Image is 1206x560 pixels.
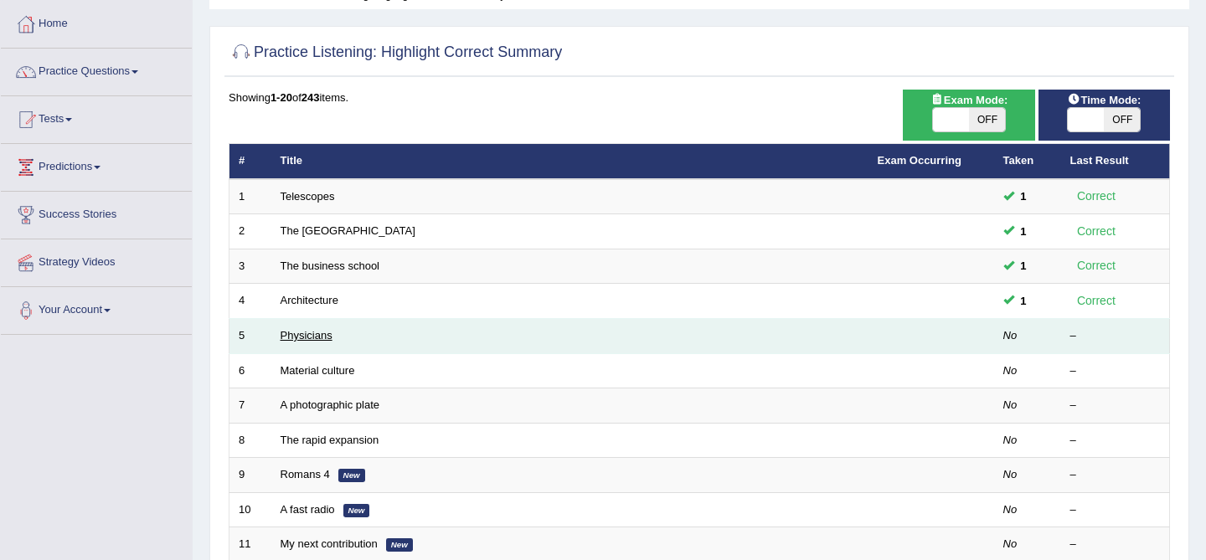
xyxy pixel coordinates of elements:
a: Your Account [1,287,192,329]
em: No [1003,503,1018,516]
span: You can still take this question [1014,257,1033,275]
a: The business school [281,259,380,272]
a: Strategy Videos [1,239,192,281]
div: – [1070,363,1161,379]
em: New [386,538,413,552]
em: No [1003,398,1018,411]
em: No [1003,434,1018,446]
a: Material culture [281,364,355,377]
div: Correct [1070,187,1123,206]
div: Correct [1070,291,1123,311]
a: Home [1,1,192,43]
span: You can still take this question [1014,188,1033,205]
a: Architecture [281,294,338,306]
a: Success Stories [1,192,192,234]
div: – [1070,467,1161,483]
em: No [1003,364,1018,377]
div: Correct [1070,222,1123,241]
td: 6 [229,353,271,388]
a: Practice Questions [1,49,192,90]
a: A fast radio [281,503,335,516]
div: – [1070,537,1161,552]
td: 8 [229,423,271,458]
span: You can still take this question [1014,292,1033,310]
td: 4 [229,284,271,319]
td: 10 [229,492,271,527]
h2: Practice Listening: Highlight Correct Summary [229,40,562,65]
span: OFF [1104,108,1140,131]
th: Taken [994,144,1061,179]
span: Exam Mode: [924,91,1014,109]
td: 1 [229,179,271,214]
td: 5 [229,319,271,354]
a: Telescopes [281,190,335,203]
div: – [1070,502,1161,518]
a: Physicians [281,329,332,342]
th: # [229,144,271,179]
a: The rapid expansion [281,434,379,446]
th: Last Result [1061,144,1170,179]
td: 7 [229,388,271,424]
span: You can still take this question [1014,223,1033,240]
div: – [1070,398,1161,414]
div: – [1070,328,1161,344]
em: No [1003,537,1018,550]
div: Show exams occurring in exams [903,90,1034,141]
a: Tests [1,96,192,138]
b: 243 [301,91,320,104]
td: 3 [229,249,271,284]
a: My next contribution [281,537,378,550]
span: OFF [969,108,1005,131]
a: Exam Occurring [878,154,961,167]
div: Correct [1070,256,1123,275]
em: New [338,469,365,482]
em: No [1003,329,1018,342]
div: Showing of items. [229,90,1170,105]
a: Predictions [1,144,192,186]
a: The [GEOGRAPHIC_DATA] [281,224,415,237]
td: 2 [229,214,271,249]
a: A photographic plate [281,398,380,411]
em: New [343,504,370,517]
span: Time Mode: [1060,91,1147,109]
div: – [1070,433,1161,449]
th: Title [271,144,868,179]
em: No [1003,468,1018,480]
td: 9 [229,458,271,493]
b: 1-20 [271,91,292,104]
a: Romans 4 [281,468,330,480]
